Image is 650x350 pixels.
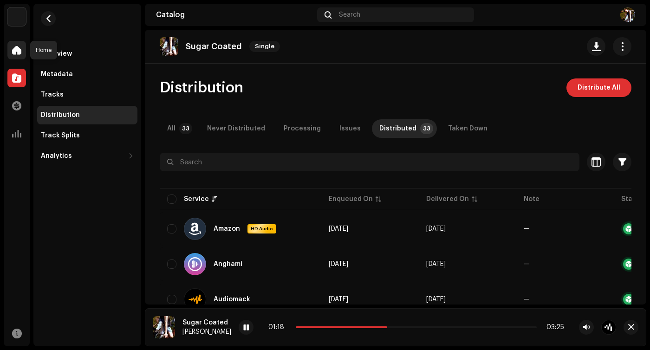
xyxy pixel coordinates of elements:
[207,119,265,138] div: Never Distributed
[41,50,72,58] div: Overview
[214,226,240,232] div: Amazon
[524,226,530,232] re-a-table-badge: —
[426,194,469,204] div: Delivered On
[182,328,231,336] div: [PERSON_NAME]
[37,147,137,165] re-m-nav-dropdown: Analytics
[329,194,373,204] div: Enqueued On
[167,119,175,138] div: All
[566,78,631,97] button: Distribute All
[329,261,348,267] span: Oct 9, 2025
[268,324,292,331] div: 01:18
[620,7,635,22] img: 5c9b3827-5e8c-449f-a952-448186649d80
[249,41,280,52] span: Single
[524,296,530,303] re-a-table-badge: —
[214,296,250,303] div: Audiomack
[248,226,275,232] span: HD Audio
[160,37,178,56] img: 1cc69898-2de9-44ef-9530-36a392d8e8a7
[37,126,137,145] re-m-nav-item: Track Splits
[41,132,80,139] div: Track Splits
[160,78,243,97] span: Distribution
[41,91,64,98] div: Tracks
[329,226,348,232] span: Oct 9, 2025
[540,324,564,331] div: 03:25
[426,226,446,232] span: Oct 9, 2025
[182,319,231,326] div: Sugar Coated
[448,119,487,138] div: Taken Down
[156,11,313,19] div: Catalog
[7,7,26,26] img: 3bdc119d-ef2f-4d41-acde-c0e9095fc35a
[284,119,321,138] div: Processing
[41,71,73,78] div: Metadata
[186,42,242,52] p: Sugar Coated
[179,123,192,134] p-badge: 33
[426,296,446,303] span: Oct 9, 2025
[37,65,137,84] re-m-nav-item: Metadata
[37,106,137,124] re-m-nav-item: Distribution
[214,261,242,267] div: Anghami
[41,152,72,160] div: Analytics
[160,153,579,171] input: Search
[524,261,530,267] re-a-table-badge: —
[37,45,137,63] re-m-nav-item: Overview
[329,296,348,303] span: Oct 9, 2025
[41,111,80,119] div: Distribution
[339,11,360,19] span: Search
[184,194,209,204] div: Service
[37,85,137,104] re-m-nav-item: Tracks
[426,261,446,267] span: Oct 9, 2025
[339,119,361,138] div: Issues
[420,123,433,134] p-badge: 33
[578,78,620,97] span: Distribute All
[153,316,175,338] img: 1cc69898-2de9-44ef-9530-36a392d8e8a7
[379,119,416,138] div: Distributed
